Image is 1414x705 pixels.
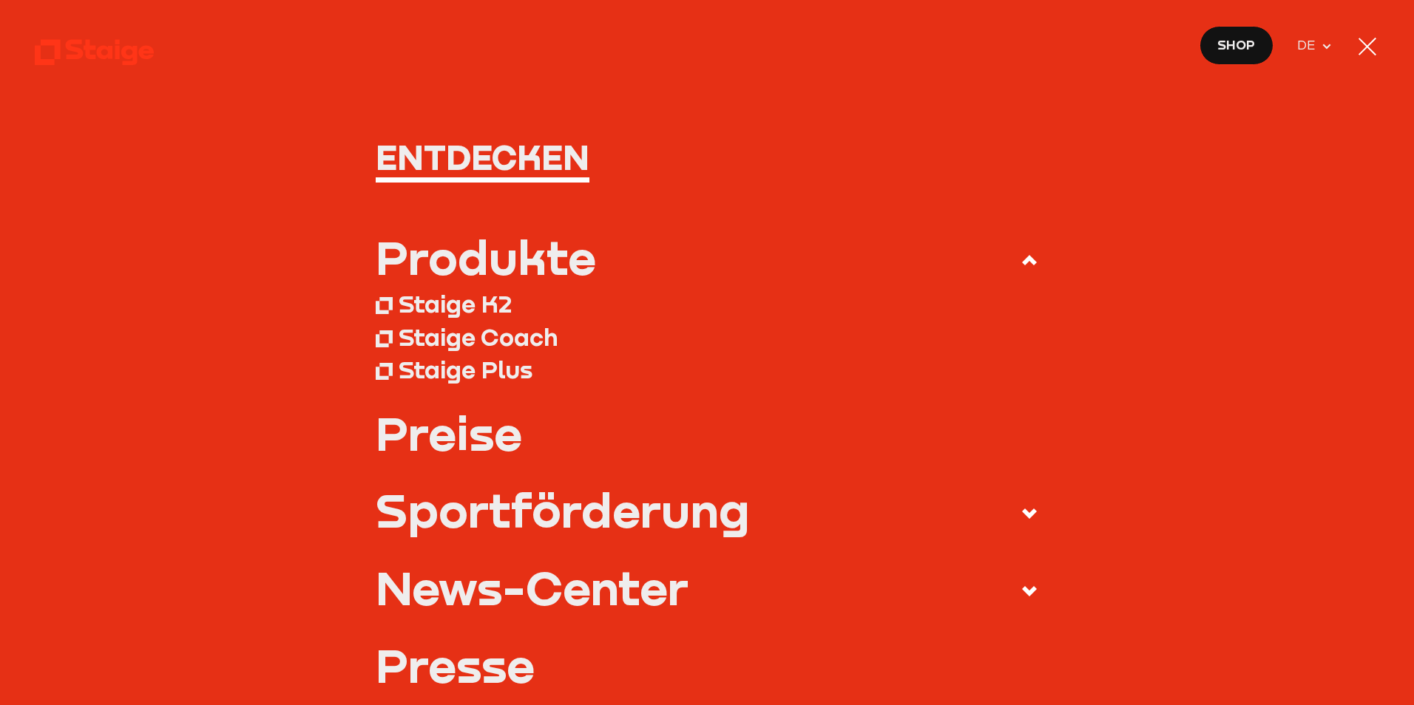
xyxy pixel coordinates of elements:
[376,564,689,610] div: News-Center
[376,320,1039,352] a: Staige Coach
[1200,26,1273,65] a: Shop
[399,355,532,384] div: Staige Plus
[399,322,558,351] div: Staige Coach
[376,409,1039,456] a: Preise
[376,287,1039,320] a: Staige K2
[376,641,1039,688] a: Presse
[399,289,512,318] div: Staige K2
[376,486,750,533] div: Sportförderung
[1297,35,1321,56] span: DE
[376,353,1039,386] a: Staige Plus
[376,234,596,280] div: Produkte
[1217,35,1255,55] span: Shop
